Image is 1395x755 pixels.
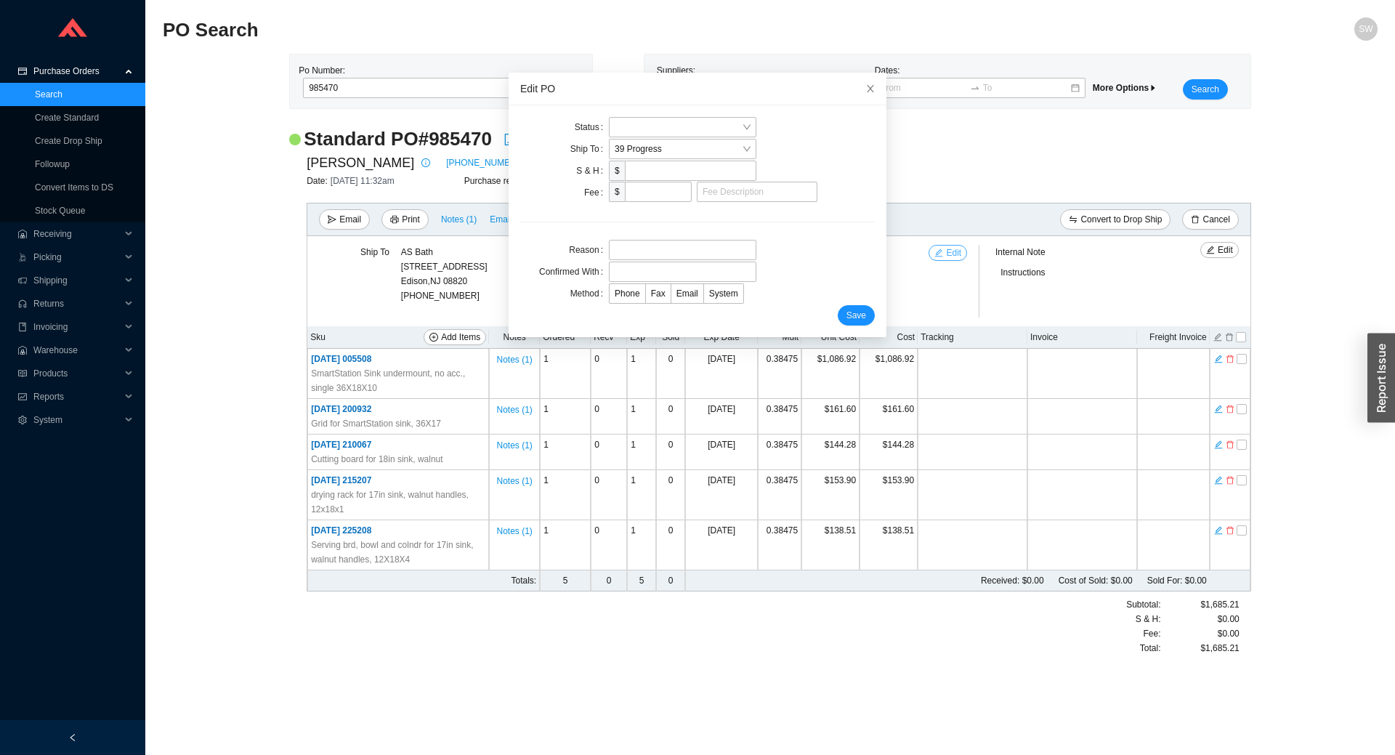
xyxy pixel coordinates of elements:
[609,161,625,181] span: $
[1027,326,1137,349] th: Invoice
[865,84,876,94] span: close
[360,247,389,257] span: Ship To
[929,245,967,261] button: editEdit
[540,570,591,592] td: 5
[311,440,371,450] span: [DATE] 210067
[307,176,331,186] span: Date:
[591,326,627,349] th: Recv
[402,212,420,227] span: Print
[1080,212,1162,227] span: Convert to Drop Ship
[311,538,485,567] span: Serving brd, bowl and colndr for 17in sink, walnut handles, 12X18X4
[496,352,533,362] button: Notes (1)
[1126,597,1160,612] span: Subtotal:
[656,470,685,520] td: 0
[540,520,591,570] td: 1
[390,215,399,225] span: printer
[35,159,70,169] a: Followup
[591,470,627,520] td: 0
[627,435,656,470] td: 1
[319,209,370,230] button: sendEmail
[1069,215,1077,225] span: swap
[569,240,609,260] label: Reason
[1226,525,1234,536] span: delete
[860,399,918,435] td: $161.60
[1183,79,1228,100] button: Search
[685,349,758,399] td: [DATE]
[1225,403,1235,413] button: delete
[656,520,685,570] td: 0
[540,349,591,399] td: 1
[685,399,758,435] td: [DATE]
[860,435,918,470] td: $144.28
[464,176,522,186] span: Purchase rep:
[758,399,801,435] td: 0.38475
[1206,246,1215,256] span: edit
[1218,626,1240,641] span: $0.00
[1225,474,1235,484] button: delete
[685,326,758,349] th: Exp Date
[609,182,625,202] span: $
[758,470,801,520] td: 0.38475
[311,525,371,536] span: [DATE] 225208
[496,473,533,483] button: Notes (1)
[1149,84,1157,92] span: caret-right
[339,212,361,227] span: Email
[871,63,1089,100] div: Dates:
[35,182,113,193] a: Convert Items to DS
[540,435,591,470] td: 1
[1214,475,1223,485] span: edit
[860,470,918,520] td: $153.90
[311,488,485,517] span: drying rack for 17in sink, walnut handles, 12x18x1
[584,182,609,203] label: Fee
[1202,212,1229,227] span: Cancel
[758,570,1210,592] td: $0.00 $0.00 $0.00
[1143,626,1160,641] span: Fee :
[440,211,477,222] button: Notes (1)
[540,326,591,349] th: Ordered
[540,399,591,435] td: 1
[33,408,121,432] span: System
[615,140,751,158] span: 39 Progress
[970,83,980,93] span: to
[1213,331,1223,341] button: edit
[1213,438,1224,448] button: edit
[489,326,540,349] th: Notes
[591,349,627,399] td: 0
[946,246,961,260] span: Edit
[801,470,860,520] td: $153.90
[1226,440,1234,450] span: delete
[381,209,429,230] button: printerPrint
[801,435,860,470] td: $144.28
[570,139,609,159] label: Ship To
[33,246,121,269] span: Picking
[1214,440,1223,450] span: edit
[801,349,860,399] td: $1,086.92
[615,288,640,299] span: Phone
[331,176,395,186] span: [DATE] 11:32am
[496,402,533,412] button: Notes (1)
[1214,354,1223,364] span: edit
[35,136,102,146] a: Create Drop Ship
[970,83,980,93] span: swap-right
[311,404,371,414] span: [DATE] 200932
[1093,83,1157,93] span: More Options
[918,326,1027,349] th: Tracking
[311,354,371,364] span: [DATE] 005508
[33,292,121,315] span: Returns
[1226,354,1234,364] span: delete
[1359,17,1372,41] span: SW
[591,435,627,470] td: 0
[17,67,28,76] span: credit-card
[520,81,875,97] div: Edit PO
[576,161,609,181] label: S & H
[496,437,533,448] button: Notes (1)
[570,283,609,304] label: Method
[1161,612,1240,626] div: $0.00
[685,435,758,470] td: [DATE]
[656,326,685,349] th: Sold
[934,249,943,259] span: edit
[685,470,758,520] td: [DATE]
[496,438,532,453] span: Notes ( 1 )
[1059,576,1109,586] span: Cost of Sold:
[1214,404,1223,414] span: edit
